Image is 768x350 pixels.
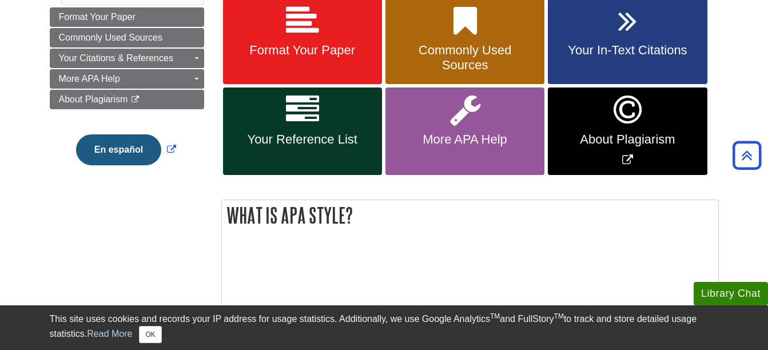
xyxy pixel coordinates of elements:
span: More APA Help [394,132,536,147]
span: Format Your Paper [232,43,373,58]
a: About Plagiarism [50,90,204,109]
i: This link opens in a new window [130,96,140,104]
a: Commonly Used Sources [50,28,204,47]
a: More APA Help [50,69,204,89]
span: Commonly Used Sources [59,33,162,42]
h2: What is APA Style? [222,200,718,230]
span: Your Citations & References [59,53,173,63]
a: Read More [87,329,132,339]
span: Your Reference List [232,132,373,147]
span: Format Your Paper [59,12,136,22]
span: About Plagiarism [59,94,128,104]
a: Back to Top [729,148,765,163]
span: Your In-Text Citations [556,43,698,58]
button: En español [76,134,161,165]
sup: TM [554,312,564,320]
span: More APA Help [59,74,120,83]
span: About Plagiarism [556,132,698,147]
button: Close [139,326,161,343]
a: Link opens in new window [548,87,707,175]
a: Your Reference List [223,87,382,175]
a: Your Citations & References [50,49,204,68]
div: This site uses cookies and records your IP address for usage statistics. Additionally, we use Goo... [50,312,719,343]
a: Format Your Paper [50,7,204,27]
a: Link opens in new window [73,145,179,154]
a: More APA Help [385,87,544,175]
span: Commonly Used Sources [394,43,536,73]
button: Library Chat [694,282,768,305]
sup: TM [490,312,500,320]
